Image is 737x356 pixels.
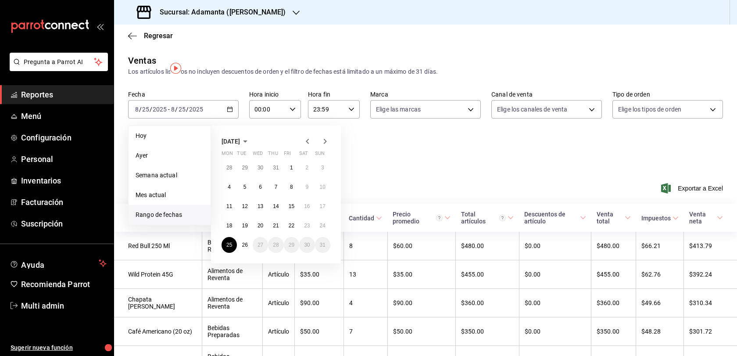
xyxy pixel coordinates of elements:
[499,215,506,221] svg: El total artículos considera cambios de precios en los artículos así como costos adicionales por ...
[114,289,202,317] td: Chapata [PERSON_NAME]
[21,278,107,290] span: Recomienda Parrot
[636,260,684,289] td: $62.76
[393,211,450,225] span: Precio promedio
[237,151,246,160] abbr: Tuesday
[24,58,94,67] span: Pregunta a Parrot AI
[295,260,344,289] td: $35.00
[226,165,232,171] abbr: July 28, 2025
[320,184,326,190] abbr: August 10, 2025
[226,242,232,248] abbr: August 25, 2025
[636,232,684,260] td: $66.21
[237,218,252,234] button: August 19, 2025
[284,218,299,234] button: August 22, 2025
[21,89,107,101] span: Reportes
[343,289,387,317] td: 4
[315,237,330,253] button: August 31, 2025
[11,343,107,352] span: Sugerir nueva función
[641,215,679,222] span: Impuestos
[295,317,344,346] td: $50.00
[320,242,326,248] abbr: August 31, 2025
[152,106,167,113] input: ----
[343,232,387,260] td: 8
[519,260,591,289] td: $0.00
[461,211,506,225] div: Total artículos
[393,211,442,225] div: Precio promedio
[142,106,150,113] input: --
[6,64,108,73] a: Pregunta a Parrot AI
[253,160,268,176] button: July 30, 2025
[315,151,325,160] abbr: Sunday
[663,183,723,194] button: Exportar a Excel
[222,136,250,147] button: [DATE]
[242,165,247,171] abbr: July 29, 2025
[456,317,519,346] td: $350.00
[168,106,170,113] span: -
[136,151,204,160] span: Ayer
[684,260,737,289] td: $392.24
[636,317,684,346] td: $48.28
[139,106,142,113] span: /
[320,203,326,209] abbr: August 17, 2025
[284,237,299,253] button: August 29, 2025
[222,138,240,145] span: [DATE]
[284,179,299,195] button: August 8, 2025
[273,203,279,209] abbr: August 14, 2025
[268,179,283,195] button: August 7, 2025
[268,198,283,214] button: August 14, 2025
[175,106,178,113] span: /
[436,215,443,221] svg: Precio promedio = Total artículos / cantidad
[21,218,107,230] span: Suscripción
[258,242,263,248] abbr: August 27, 2025
[497,105,567,114] span: Elige los canales de venta
[268,218,283,234] button: August 21, 2025
[136,191,204,200] span: Mes actual
[524,211,578,225] div: Descuentos de artículo
[259,184,262,190] abbr: August 6, 2025
[21,153,107,165] span: Personal
[299,179,315,195] button: August 9, 2025
[315,160,330,176] button: August 3, 2025
[114,317,202,346] td: Café Americano (20 oz)
[202,317,263,346] td: Bebidas Preparadas
[519,289,591,317] td: $0.00
[228,184,231,190] abbr: August 4, 2025
[304,203,310,209] abbr: August 16, 2025
[289,223,294,229] abbr: August 22, 2025
[222,179,237,195] button: August 4, 2025
[618,105,681,114] span: Elige los tipos de orden
[128,67,723,76] div: Los artículos listados no incluyen descuentos de orden y el filtro de fechas está limitado a un m...
[299,151,308,160] abbr: Saturday
[591,232,636,260] td: $480.00
[202,260,263,289] td: Alimentos de Reventa
[289,242,294,248] abbr: August 29, 2025
[128,91,239,97] label: Fecha
[308,91,360,97] label: Hora fin
[202,289,263,317] td: Alimentos de Reventa
[186,106,189,113] span: /
[295,289,344,317] td: $90.00
[222,237,237,253] button: August 25, 2025
[591,317,636,346] td: $350.00
[253,151,263,160] abbr: Wednesday
[684,317,737,346] td: $301.72
[171,106,175,113] input: --
[597,211,631,225] span: Venta total
[321,165,324,171] abbr: August 3, 2025
[343,317,387,346] td: 7
[10,53,108,71] button: Pregunta a Parrot AI
[689,211,715,225] div: Venta neta
[21,175,107,187] span: Inventarios
[684,232,737,260] td: $413.79
[290,184,293,190] abbr: August 8, 2025
[263,317,295,346] td: Artículo
[689,211,723,225] span: Venta neta
[305,165,308,171] abbr: August 2, 2025
[304,242,310,248] abbr: August 30, 2025
[376,105,421,114] span: Elige las marcas
[456,232,519,260] td: $480.00
[299,198,315,214] button: August 16, 2025
[263,289,295,317] td: Artículo
[253,179,268,195] button: August 6, 2025
[315,218,330,234] button: August 24, 2025
[597,211,623,225] div: Venta total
